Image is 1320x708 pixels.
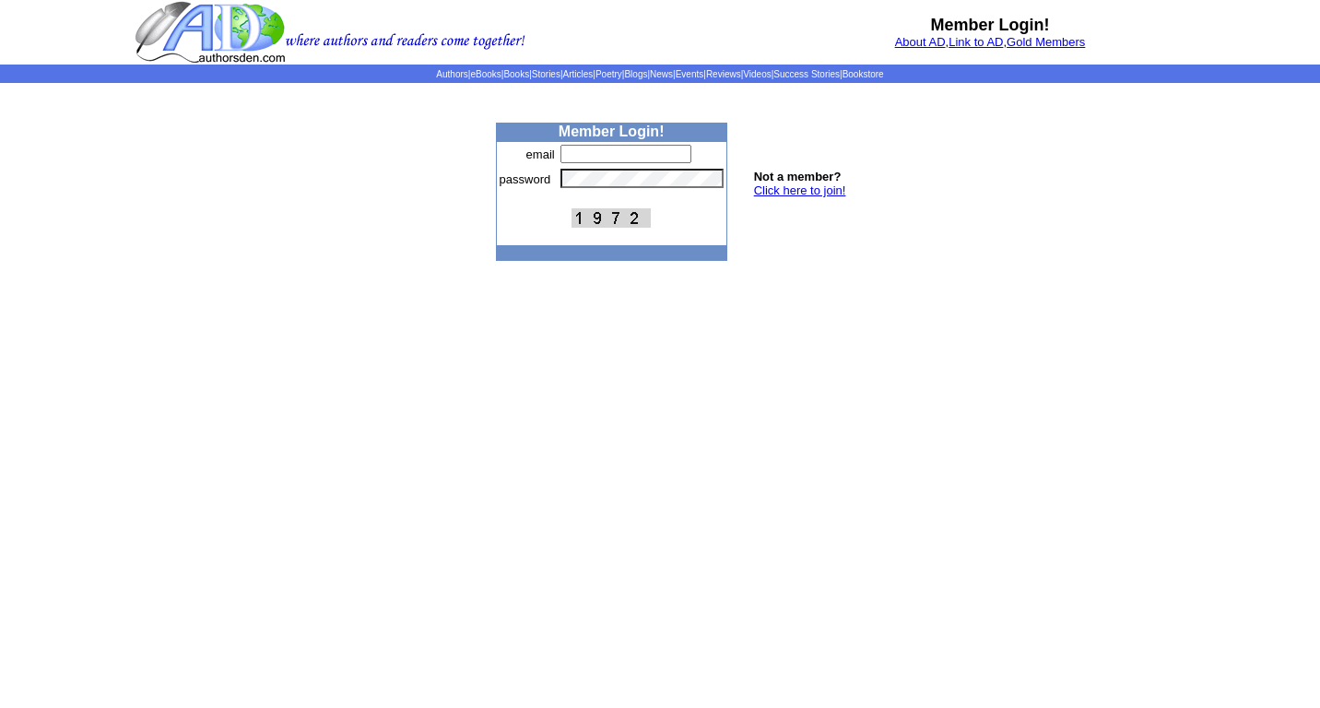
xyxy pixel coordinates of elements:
a: eBooks [470,69,501,79]
a: Books [503,69,529,79]
a: Success Stories [773,69,840,79]
a: Click here to join! [754,183,846,197]
b: Not a member? [754,170,842,183]
a: Link to AD [949,35,1003,49]
img: This Is CAPTCHA Image [572,208,651,228]
a: Blogs [624,69,647,79]
a: Videos [743,69,771,79]
font: email [526,147,555,161]
a: News [650,69,673,79]
a: Articles [563,69,594,79]
a: About AD [895,35,946,49]
a: Bookstore [843,69,884,79]
font: password [500,172,551,186]
font: , , [895,35,1086,49]
b: Member Login! [931,16,1050,34]
a: Events [676,69,704,79]
a: Stories [532,69,560,79]
a: Authors [436,69,467,79]
a: Gold Members [1007,35,1085,49]
a: Reviews [706,69,741,79]
a: Poetry [595,69,622,79]
span: | | | | | | | | | | | | [436,69,883,79]
b: Member Login! [559,124,665,139]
